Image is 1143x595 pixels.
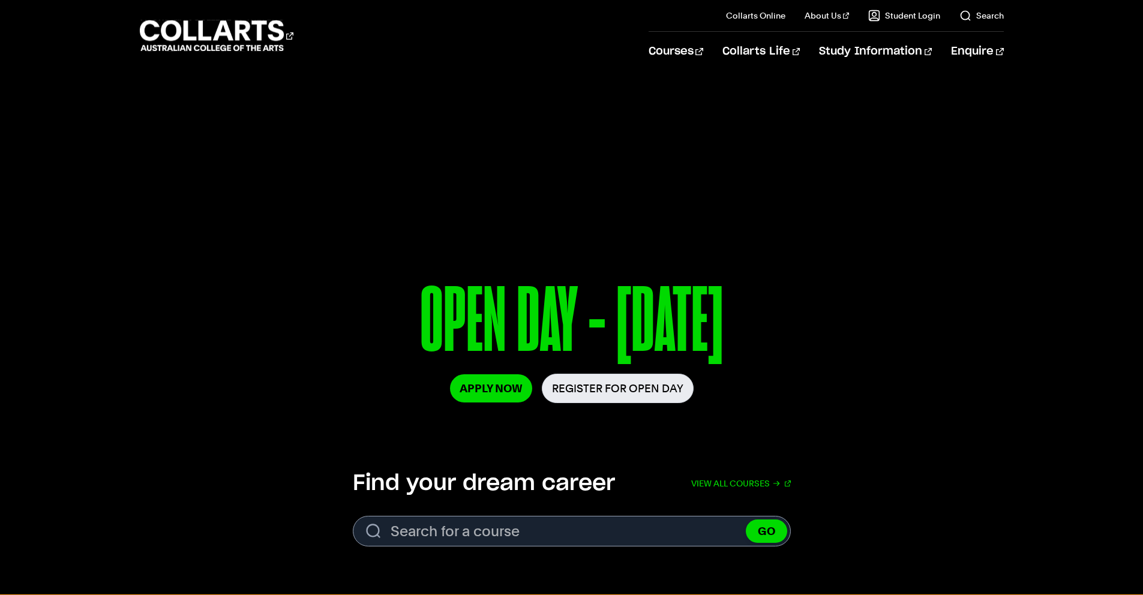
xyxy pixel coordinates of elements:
[819,32,932,71] a: Study Information
[726,10,785,22] a: Collarts Online
[868,10,940,22] a: Student Login
[746,519,787,543] button: GO
[140,19,293,53] div: Go to homepage
[722,32,800,71] a: Collarts Life
[450,374,532,402] a: Apply Now
[805,10,849,22] a: About Us
[353,516,791,546] input: Search for a course
[542,374,694,403] a: Register for Open Day
[691,470,791,497] a: View all courses
[959,10,1004,22] a: Search
[236,275,906,374] p: OPEN DAY - [DATE]
[353,516,791,546] form: Search
[649,32,703,71] a: Courses
[951,32,1003,71] a: Enquire
[353,470,615,497] h2: Find your dream career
